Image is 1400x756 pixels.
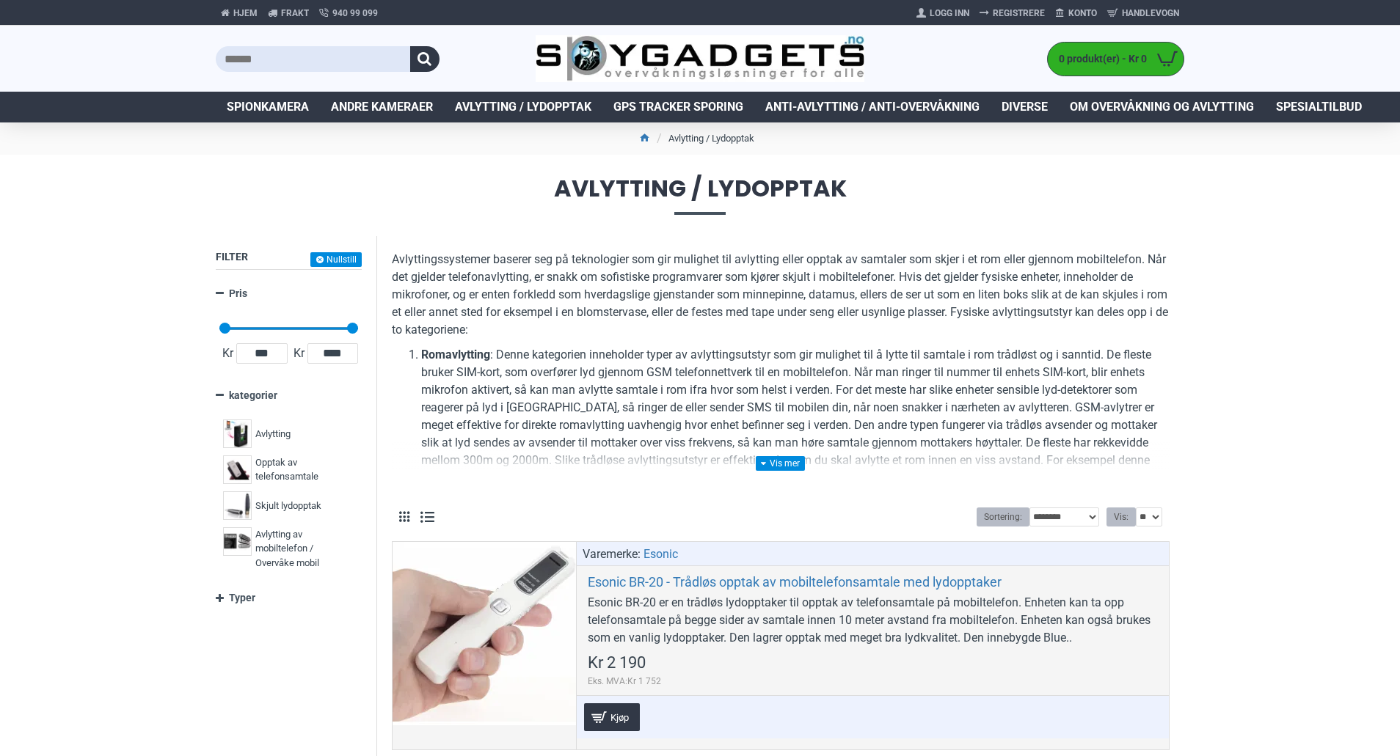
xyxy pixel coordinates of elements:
[644,546,678,563] a: Esonic
[1070,98,1254,116] span: Om overvåkning og avlytting
[1048,43,1184,76] a: 0 produkt(er) - Kr 0
[1059,92,1265,122] a: Om overvåkning og avlytting
[754,92,991,122] a: Anti-avlytting / Anti-overvåkning
[602,92,754,122] a: GPS Tracker Sporing
[392,251,1170,339] p: Avlyttingssystemer baserer seg på teknologier som gir mulighet til avlytting eller opptak av samt...
[233,7,258,20] span: Hjem
[227,98,309,116] span: Spionkamera
[331,98,433,116] span: Andre kameraer
[1122,7,1179,20] span: Handlevogn
[255,499,321,513] span: Skjult lydopptak
[930,7,969,20] span: Logg Inn
[765,98,980,116] span: Anti-avlytting / Anti-overvåkning
[216,92,320,122] a: Spionkamera
[911,1,974,25] a: Logg Inn
[223,455,252,484] img: Opptak av telefonsamtale
[993,7,1045,20] span: Registrere
[255,455,351,484] span: Opptak av telefonsamtale
[613,98,743,116] span: GPS Tracker Sporing
[421,469,492,487] a: romavlytteren
[310,252,362,267] button: Nullstill
[1002,98,1048,116] span: Diverse
[291,345,307,362] span: Kr
[255,427,291,441] span: Avlytting
[223,491,252,520] img: Skjult lydopptak
[588,675,661,688] span: Eks. MVA:Kr 1 752
[216,251,248,263] span: Filter
[991,92,1059,122] a: Diverse
[583,546,641,563] span: Varemerke:
[421,346,1170,487] li: : Denne kategorien inneholder typer av avlyttingsutstyr som gir mulighet til å lytte til samtale ...
[1068,7,1097,20] span: Konto
[281,7,309,20] span: Frakt
[444,92,602,122] a: Avlytting / Lydopptak
[1276,98,1362,116] span: Spesialtilbud
[421,348,490,362] b: Romavlytting
[320,92,444,122] a: Andre kameraer
[1102,1,1184,25] a: Handlevogn
[216,585,362,611] a: Typer
[223,527,252,556] img: Avlytting av mobiltelefon / Overvåke mobil
[588,655,646,671] span: Kr 2 190
[216,383,362,408] a: kategorier
[216,281,362,307] a: Pris
[977,507,1029,526] label: Sortering:
[216,177,1184,214] span: Avlytting / Lydopptak
[1265,92,1373,122] a: Spesialtilbud
[588,594,1158,647] div: Esonic BR-20 er en trådløs lydopptaker til opptak av telefonsamtale på mobiltelefon. Enheten kan ...
[255,527,351,570] span: Avlytting av mobiltelefon / Overvåke mobil
[1048,51,1151,67] span: 0 produkt(er) - Kr 0
[455,98,591,116] span: Avlytting / Lydopptak
[536,35,865,83] img: SpyGadgets.no
[607,713,632,722] span: Kjøp
[588,573,1002,590] a: Esonic BR-20 - Trådløs opptak av mobiltelefonsamtale med lydopptaker
[974,1,1050,25] a: Registrere
[393,542,576,725] a: Esonic BR-20 - Trådløs opptak av mobiltelefonsamtale med lydopptaker Esonic BR-20 - Trådløs oppta...
[219,345,236,362] span: Kr
[223,419,252,448] img: Avlytting
[332,7,378,20] span: 940 99 099
[1106,507,1136,526] label: Vis:
[1050,1,1102,25] a: Konto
